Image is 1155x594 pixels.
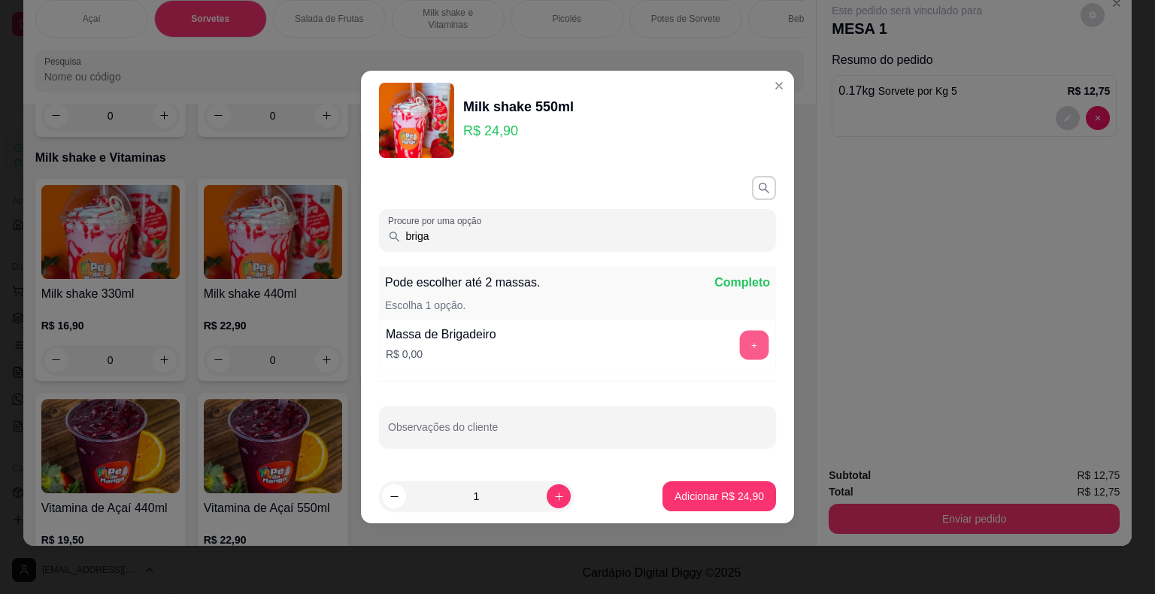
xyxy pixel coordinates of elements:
p: Escolha 1 opção. [385,298,465,313]
label: Procure por uma opção [388,214,487,227]
img: product-image [379,83,454,158]
button: decrease-product-quantity [382,484,406,508]
input: Observações do cliente [388,426,767,441]
p: Adicionar R$ 24,90 [675,489,764,504]
input: Procure por uma opção [401,229,767,244]
button: Adicionar R$ 24,90 [662,481,776,511]
p: Completo [714,274,770,292]
div: Massa de Brigadeiro [386,326,496,344]
p: Pode escolher até 2 massas. [385,274,540,292]
p: R$ 24,90 [463,120,574,141]
button: Close [767,74,791,98]
button: increase-product-quantity [547,484,571,508]
div: Milk shake 550ml [463,96,574,117]
button: add [740,331,769,360]
p: R$ 0,00 [386,347,496,362]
